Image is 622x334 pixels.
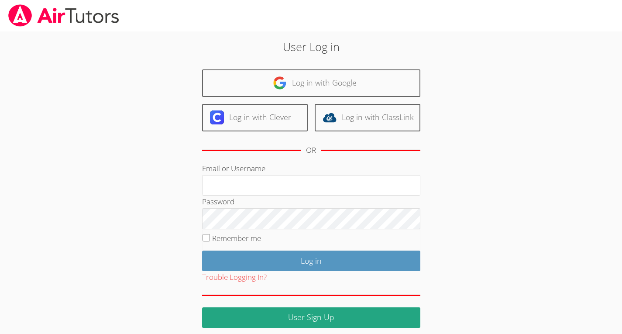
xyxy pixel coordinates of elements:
[202,196,234,207] label: Password
[273,76,287,90] img: google-logo-50288ca7cdecda66e5e0955fdab243c47b7ad437acaf1139b6f446037453330a.svg
[210,110,224,124] img: clever-logo-6eab21bc6e7a338710f1a6ff85c0baf02591cd810cc4098c63d3a4b26e2feb20.svg
[315,104,420,131] a: Log in with ClassLink
[202,307,420,328] a: User Sign Up
[323,110,337,124] img: classlink-logo-d6bb404cc1216ec64c9a2012d9dc4662098be43eaf13dc465df04b49fa7ab582.svg
[202,163,265,173] label: Email or Username
[143,38,479,55] h2: User Log in
[202,271,267,284] button: Trouble Logging In?
[306,144,316,157] div: OR
[202,251,420,271] input: Log in
[212,233,261,243] label: Remember me
[202,104,308,131] a: Log in with Clever
[7,4,120,27] img: airtutors_banner-c4298cdbf04f3fff15de1276eac7730deb9818008684d7c2e4769d2f7ddbe033.png
[202,69,420,97] a: Log in with Google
